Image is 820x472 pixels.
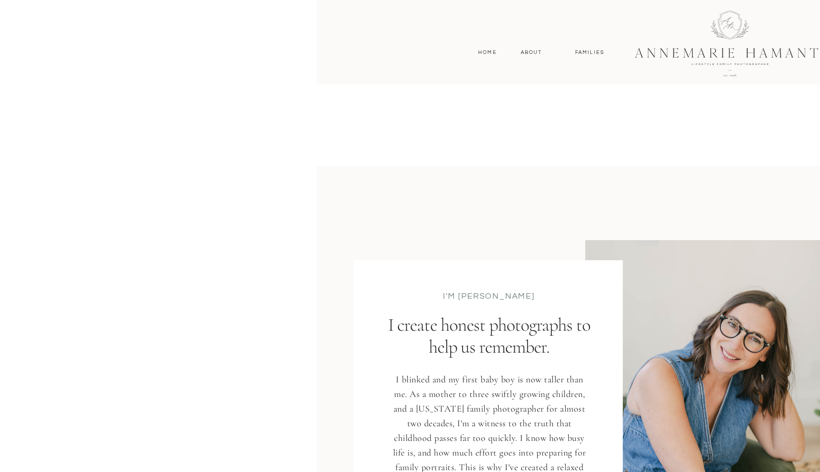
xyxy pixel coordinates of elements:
[410,290,567,298] p: I'm [PERSON_NAME]
[474,48,501,57] a: Home
[518,48,545,57] a: About
[385,314,593,365] p: I create honest photographs to help us remember.
[569,48,610,57] a: Families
